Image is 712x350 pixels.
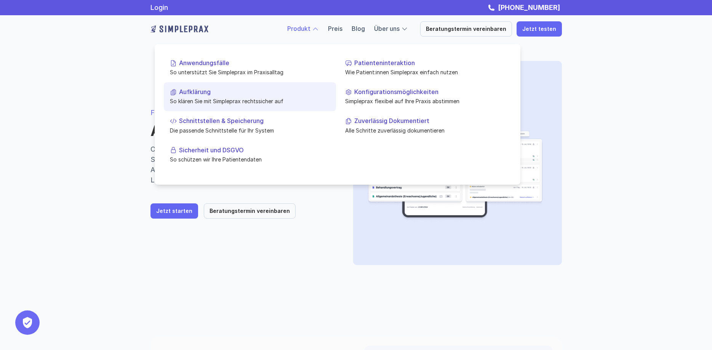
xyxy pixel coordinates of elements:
[420,21,512,37] a: Beratungstermin vereinbaren
[339,53,511,82] a: PatienteninteraktionWie Patient:innen Simpleprax einfach nutzen
[498,3,560,11] strong: [PHONE_NUMBER]
[150,144,335,185] p: Optimieren sie die Produktivität ihrer Praxis Simpleprax vereint strukturierte Anamnese, rechtssi...
[164,111,336,140] a: Schnittstellen & SpeicherungDie passende Schnittstelle für Ihr System
[170,126,330,134] p: Die passende Schnittstelle für Ihr System
[345,97,505,105] p: Simpleprax flexibel auf Ihre Praxis abstimmen
[345,126,505,134] p: Alle Schritte zuverlässig dokumentieren
[150,3,168,11] a: Login
[150,122,335,140] h1: Anwendungsfälle
[339,82,511,111] a: KonfigurationsmöglichkeitenSimpleprax flexibel auf Ihre Praxis abstimmen
[354,59,505,67] p: Patienteninteraktion
[426,26,506,32] p: Beratungstermin vereinbaren
[164,53,336,82] a: AnwendungsfälleSo unterstützt Sie Simpleprax im Praxisalltag
[164,140,336,169] a: Sicherheit und DSGVOSo schützen wir Ihre Patientendaten
[150,203,198,219] a: Jetzt starten
[179,59,330,67] p: Anwendungsfälle
[210,208,290,214] p: Beratungstermin vereinbaren
[354,117,505,125] p: Zuverlässig Dokumentiert
[374,25,400,32] a: Über uns
[352,25,365,32] a: Blog
[517,21,562,37] a: Jetzt testen
[204,203,296,219] a: Beratungstermin vereinbaren
[164,82,336,111] a: AufklärungSo klären Sie mit Simpleprax rechtssicher auf
[496,3,562,11] a: [PHONE_NUMBER]
[354,88,505,96] p: Konfigurationsmöglichkeiten
[170,155,330,163] p: So schützen wir Ihre Patientendaten
[179,88,330,96] p: Aufklärung
[287,25,310,32] a: Produkt
[522,26,556,32] p: Jetzt testen
[170,68,330,76] p: So unterstützt Sie Simpleprax im Praxisalltag
[170,97,330,105] p: So klären Sie mit Simpleprax rechtssicher auf
[156,208,192,214] p: Jetzt starten
[179,117,330,125] p: Schnittstellen & Speicherung
[150,107,335,118] p: FEATURE
[179,146,330,153] p: Sicherheit und DSGVO
[345,68,505,76] p: Wie Patient:innen Simpleprax einfach nutzen
[328,25,342,32] a: Preis
[339,111,511,140] a: Zuverlässig DokumentiertAlle Schritte zuverlässig dokumentieren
